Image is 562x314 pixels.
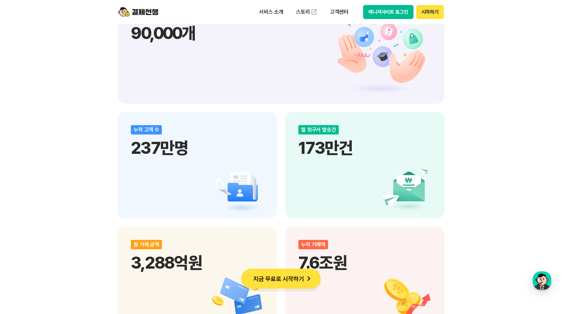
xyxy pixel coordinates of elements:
[118,6,158,18] img: logo
[325,6,353,18] p: 고객센터
[298,240,328,249] div: 누적 거래액
[304,274,313,283] img: 화살표 아이콘
[131,23,431,43] p: 90,000개
[254,6,288,18] p: 서비스 소개
[44,212,86,228] a: 대화
[363,5,413,19] button: 매니저사이트 로그인
[103,222,111,227] span: 설정
[291,5,322,19] a: 스토리
[298,125,339,134] div: 월 청구서 발송건
[298,253,431,273] p: 7.6조원
[131,253,264,273] p: 3,288억원
[298,138,431,158] p: 173만건
[241,269,321,289] button: 지금 무료로 시작하기
[131,138,264,158] p: 237만명
[2,212,44,228] a: 홈
[131,240,162,249] div: 월 거래 금액
[311,9,317,15] img: 외부 도메인 오픈
[86,212,128,228] a: 설정
[131,125,162,134] div: 누적 고객 수
[61,222,69,227] span: 대화
[416,5,444,19] button: 시작하기
[21,222,25,227] span: 홈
